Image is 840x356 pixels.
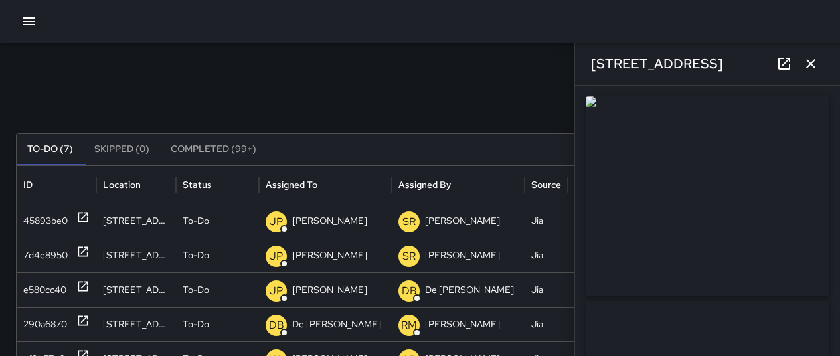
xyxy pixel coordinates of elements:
[292,308,381,341] p: De'[PERSON_NAME]
[96,203,176,238] div: 503 Pacific Avenue
[270,248,283,264] p: JP
[425,238,500,272] p: [PERSON_NAME]
[269,317,284,333] p: DB
[568,203,651,238] div: Special Projects Team
[17,133,84,165] button: To-Do (7)
[96,307,176,341] div: 598 Market Street
[183,238,209,272] p: To-Do
[183,179,212,191] div: Status
[525,307,568,341] div: Jia
[23,204,68,238] div: 45893be0
[292,273,367,307] p: [PERSON_NAME]
[398,179,451,191] div: Assigned By
[183,308,209,341] p: To-Do
[568,272,651,307] div: Clean Team
[270,283,283,299] p: JP
[292,238,367,272] p: [PERSON_NAME]
[425,204,500,238] p: [PERSON_NAME]
[84,133,160,165] button: Skipped (0)
[425,308,500,341] p: [PERSON_NAME]
[531,179,561,191] div: Source
[402,283,417,299] p: DB
[23,308,67,341] div: 290a6870
[160,133,267,165] button: Completed (99+)
[525,203,568,238] div: Jia
[103,179,141,191] div: Location
[183,273,209,307] p: To-Do
[270,214,283,230] p: JP
[525,272,568,307] div: Jia
[96,272,176,307] div: 580 Pacific Avenue
[525,238,568,272] div: Jia
[23,179,33,191] div: ID
[23,273,66,307] div: e580cc40
[23,238,68,272] div: 7d4e8950
[401,317,417,333] p: RM
[568,238,651,272] div: Clean Team
[568,307,651,341] div: Clean Team
[402,214,416,230] p: SR
[402,248,416,264] p: SR
[266,179,317,191] div: Assigned To
[183,204,209,238] p: To-Do
[292,204,367,238] p: [PERSON_NAME]
[96,238,176,272] div: 592 Pacific Avenue
[425,273,514,307] p: De'[PERSON_NAME]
